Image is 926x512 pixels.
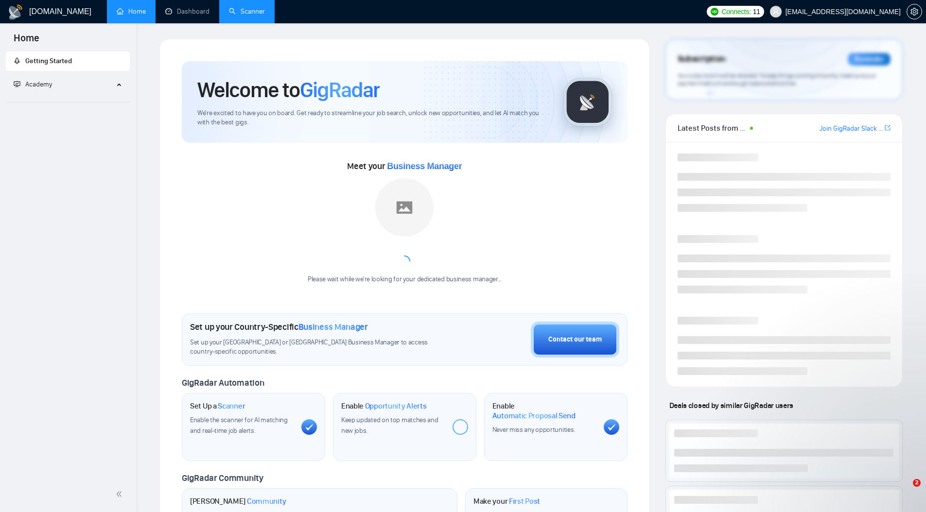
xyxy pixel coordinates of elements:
[907,8,922,16] a: setting
[678,51,726,68] span: Subscription
[531,322,619,358] button: Contact our team
[8,4,23,20] img: logo
[732,418,926,486] iframe: Intercom notifications message
[190,401,245,411] h1: Set Up a
[492,401,596,420] h1: Enable
[711,8,718,16] img: upwork-logo.png
[25,80,52,88] span: Academy
[907,4,922,19] button: setting
[229,7,265,16] a: searchScanner
[302,275,507,284] div: Please wait while we're looking for your dedicated business manager...
[165,7,210,16] a: dashboardDashboard
[753,6,760,17] span: 11
[885,124,891,132] span: export
[190,338,448,357] span: Set up your [GEOGRAPHIC_DATA] or [GEOGRAPHIC_DATA] Business Manager to access country-specific op...
[492,426,575,434] span: Never miss any opportunities.
[6,51,130,71] li: Getting Started
[190,416,288,435] span: Enable the scanner for AI matching and real-time job alerts.
[6,98,130,104] li: Academy Homepage
[509,496,540,506] span: First Post
[14,80,52,88] span: Academy
[14,81,20,87] span: fund-projection-screen
[387,161,462,171] span: Business Manager
[116,489,125,499] span: double-left
[300,77,380,103] span: GigRadar
[117,7,146,16] a: homeHome
[341,401,427,411] h1: Enable
[190,496,286,506] h1: [PERSON_NAME]
[375,178,434,237] img: placeholder.png
[665,397,797,414] span: Deals closed by similar GigRadar users
[885,123,891,133] a: export
[772,8,779,15] span: user
[548,334,602,345] div: Contact our team
[218,401,245,411] span: Scanner
[365,401,427,411] span: Opportunity Alerts
[197,77,380,103] h1: Welcome to
[6,31,47,51] span: Home
[913,479,921,487] span: 2
[563,78,612,126] img: gigradar-logo.png
[473,496,540,506] h1: Make your
[247,496,286,506] span: Community
[848,53,891,66] div: Reminder
[820,123,883,134] a: Join GigRadar Slack Community
[397,254,413,270] span: loading
[182,473,263,483] span: GigRadar Community
[182,377,264,388] span: GigRadar Automation
[893,479,916,502] iframe: Intercom live chat
[492,411,576,421] span: Automatic Proposal Send
[197,109,548,127] span: We're excited to have you on board. Get ready to streamline your job search, unlock new opportuni...
[341,416,438,435] span: Keep updated on top matches and new jobs.
[721,6,751,17] span: Connects:
[678,122,747,134] span: Latest Posts from the GigRadar Community
[678,72,876,87] span: Your subscription will be renewed. To keep things running smoothly, make sure your payment method...
[347,161,462,171] span: Meet your
[25,57,72,65] span: Getting Started
[190,322,368,332] h1: Set up your Country-Specific
[298,322,368,332] span: Business Manager
[14,57,20,64] span: rocket
[907,8,922,16] span: setting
